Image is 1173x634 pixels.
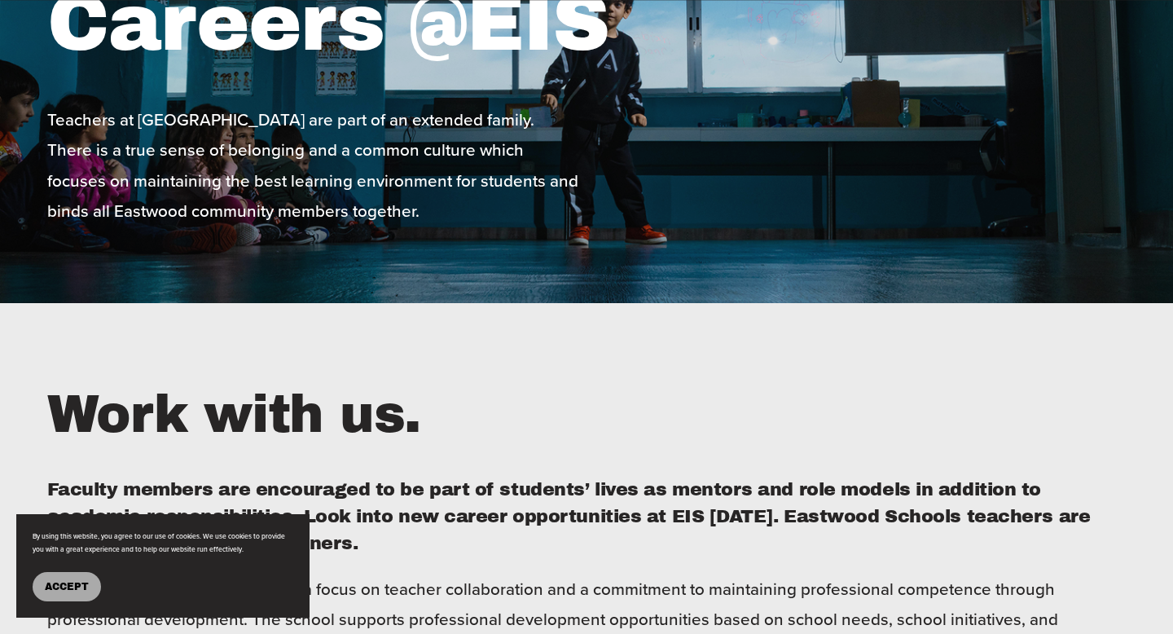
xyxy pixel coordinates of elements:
[16,514,310,618] section: Cookie banner
[45,581,89,592] span: Accept
[47,477,1127,557] h4: Faculty members are encouraged to be part of students’ lives as mentors and role models in additi...
[47,104,582,226] p: Teachers at [GEOGRAPHIC_DATA] are part of an extended family. There is a true sense of belonging ...
[47,381,1127,449] h2: Work with us.
[33,572,101,601] button: Accept
[33,531,293,556] p: By using this website, you agree to our use of cookies. We use cookies to provide you with a grea...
